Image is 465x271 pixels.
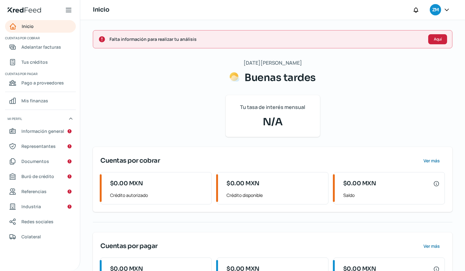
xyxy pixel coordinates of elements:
span: Redes sociales [21,218,53,225]
span: ZM [432,6,439,14]
span: $0.00 MXN [110,179,143,188]
span: [DATE][PERSON_NAME] [244,58,302,68]
a: Tus créditos [5,56,76,68]
a: Información general [5,125,76,138]
span: Adelantar facturas [21,43,61,51]
span: Inicio [22,22,34,30]
a: Buró de crédito [5,170,76,183]
span: Colateral [21,233,41,241]
button: Ver más [418,154,445,167]
span: Tus créditos [21,58,48,66]
img: Saludos [229,72,239,82]
span: Industria [21,203,41,210]
a: Adelantar facturas [5,41,76,53]
span: Representantes [21,142,56,150]
span: Pago a proveedores [21,79,64,87]
span: Crédito disponible [227,191,323,199]
span: Ver más [423,244,440,248]
a: Industria [5,200,76,213]
span: Buenas tardes [244,71,316,84]
h1: Inicio [93,5,109,14]
span: Cuentas por pagar [100,241,158,251]
a: Referencias [5,185,76,198]
span: Buró de crédito [21,172,54,180]
a: Redes sociales [5,215,76,228]
span: Mis finanzas [21,97,48,105]
span: Cuentas por pagar [5,71,75,77]
span: Saldo [343,191,440,199]
span: Documentos [21,157,49,165]
span: $0.00 MXN [227,179,260,188]
span: Cuentas por cobrar [100,156,160,165]
span: Cuentas por cobrar [5,35,75,41]
span: Mi perfil [8,116,22,122]
button: Ver más [418,240,445,252]
button: Aquí [428,34,447,44]
span: Ver más [423,159,440,163]
span: N/A [233,114,312,129]
a: Documentos [5,155,76,168]
a: Mis finanzas [5,95,76,107]
span: Tu tasa de interés mensual [240,103,305,112]
a: Colateral [5,230,76,243]
span: Información general [21,127,64,135]
a: Inicio [5,20,76,33]
span: Crédito autorizado [110,191,206,199]
span: Referencias [21,187,47,195]
a: Pago a proveedores [5,77,76,89]
span: Falta información para realizar tu análisis [109,35,423,43]
span: $0.00 MXN [343,179,376,188]
span: Aquí [434,37,442,41]
a: Representantes [5,140,76,153]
